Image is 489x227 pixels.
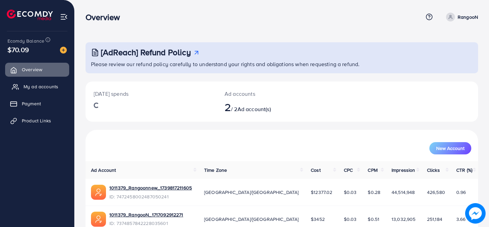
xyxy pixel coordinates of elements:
[456,167,472,173] span: CTR (%)
[91,212,106,227] img: ic-ads-acc.e4c84228.svg
[427,167,440,173] span: Clicks
[311,167,321,173] span: Cost
[392,167,415,173] span: Impression
[7,10,53,20] img: logo
[204,216,299,223] span: [GEOGRAPHIC_DATA]/[GEOGRAPHIC_DATA]
[225,90,306,98] p: Ad accounts
[94,90,208,98] p: [DATE] spends
[311,189,332,196] span: $12377.02
[60,13,68,21] img: menu
[91,167,116,173] span: Ad Account
[392,216,416,223] span: 13,032,905
[436,146,464,151] span: New Account
[22,66,42,73] span: Overview
[427,216,442,223] span: 251,184
[204,189,299,196] span: [GEOGRAPHIC_DATA]/[GEOGRAPHIC_DATA]
[24,83,58,90] span: My ad accounts
[392,189,415,196] span: 44,514,948
[109,193,192,200] span: ID: 7472458002487050241
[91,185,106,200] img: ic-ads-acc.e4c84228.svg
[443,13,478,21] a: RangooN
[311,216,325,223] span: $3452
[368,167,377,173] span: CPM
[427,189,445,196] span: 426,580
[109,184,192,191] a: 1011379_Rangoonnew_1739817211605
[91,60,474,68] p: Please review our refund policy carefully to understand your rights and obligations when requesti...
[101,47,191,57] h3: [AdReach] Refund Policy
[429,142,471,154] button: New Account
[5,63,69,76] a: Overview
[225,99,231,115] span: 2
[458,13,478,21] p: RangooN
[86,12,125,22] h3: Overview
[368,216,379,223] span: $0.51
[22,100,41,107] span: Payment
[368,189,380,196] span: $0.28
[465,203,486,224] img: image
[7,45,29,55] span: $70.09
[5,80,69,93] a: My ad accounts
[5,97,69,110] a: Payment
[7,37,44,44] span: Ecomdy Balance
[344,216,357,223] span: $0.03
[5,114,69,127] a: Product Links
[344,167,353,173] span: CPC
[109,211,183,218] a: 1011379_RangooN_1717092912271
[225,101,306,113] h2: / 2
[109,220,183,227] span: ID: 7374857842228035601
[60,47,67,54] img: image
[456,189,466,196] span: 0.96
[238,105,271,113] span: Ad account(s)
[344,189,357,196] span: $0.03
[22,117,51,124] span: Product Links
[456,216,466,223] span: 3.66
[204,167,227,173] span: Time Zone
